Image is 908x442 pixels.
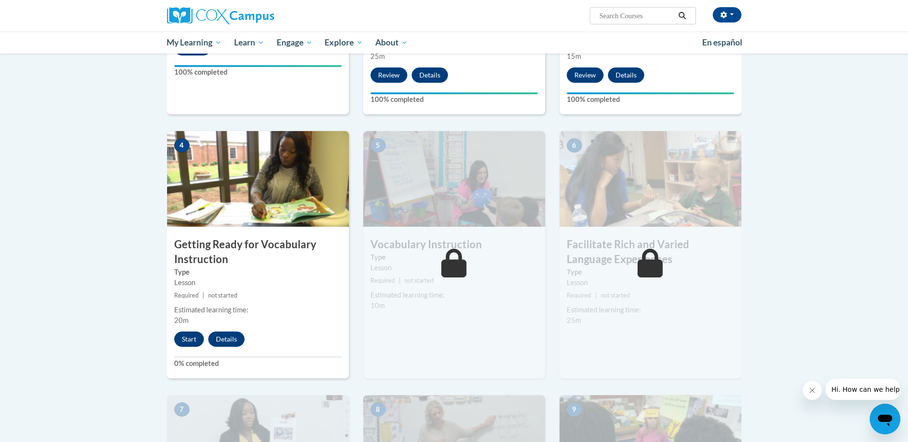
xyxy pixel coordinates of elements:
img: Course Image [167,131,349,227]
input: Search Courses [598,10,675,22]
a: Engage [270,32,319,54]
span: not started [404,277,434,284]
div: Lesson [370,263,538,273]
span: | [202,292,204,299]
span: Explore [325,37,363,48]
iframe: Button to launch messaging window [870,404,900,434]
h3: Vocabulary Instruction [363,237,545,252]
span: not started [208,292,237,299]
span: 20m [174,316,189,324]
div: Main menu [153,32,756,54]
a: Learn [228,32,270,54]
button: Account Settings [713,7,741,22]
img: Course Image [560,131,741,227]
span: 25m [567,316,581,324]
div: Estimated learning time: [370,290,538,300]
button: Review [567,67,604,83]
span: Required [370,277,395,284]
span: Learn [234,37,264,48]
iframe: Close message [803,381,822,400]
div: Your progress [174,65,342,67]
h3: Getting Ready for Vocabulary Instruction [167,237,349,267]
span: 4 [174,138,190,153]
a: En español [696,33,749,53]
a: Explore [318,32,369,54]
span: Hi. How can we help? [6,7,78,14]
a: About [369,32,414,54]
label: 100% completed [567,94,734,105]
button: Details [208,331,245,347]
div: Your progress [370,92,538,94]
span: 25m [370,52,385,60]
span: 6 [567,138,582,153]
img: Cox Campus [167,7,274,24]
a: Cox Campus [167,7,349,24]
label: Type [567,267,734,277]
span: Required [174,292,199,299]
div: Estimated learning time: [567,305,734,315]
span: not started [601,292,630,299]
label: Type [370,252,538,263]
span: 8 [370,402,386,417]
span: 5 [370,138,386,153]
button: Search [675,10,689,22]
div: Lesson [174,277,342,288]
div: Lesson [567,277,734,288]
span: My Learning [167,37,222,48]
span: About [375,37,408,48]
span: 9 [567,402,582,417]
span: 10m [370,301,385,309]
button: Details [608,67,644,83]
span: En español [702,37,742,47]
img: Course Image [363,131,545,227]
span: 7 [174,402,190,417]
button: Start [174,331,204,347]
label: 100% completed [370,94,538,105]
label: 100% completed [174,67,342,77]
iframe: Message from company [826,379,900,400]
span: Engage [277,37,313,48]
button: Review [370,67,407,83]
span: | [399,277,401,284]
span: Required [567,292,591,299]
span: | [595,292,597,299]
a: My Learning [161,32,228,54]
h3: Facilitate Rich and Varied Language Experiences [560,237,741,267]
label: 0% completed [174,358,342,369]
button: Details [412,67,448,83]
div: Your progress [567,92,734,94]
div: Estimated learning time: [174,305,342,315]
label: Type [174,267,342,277]
span: 15m [567,52,581,60]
